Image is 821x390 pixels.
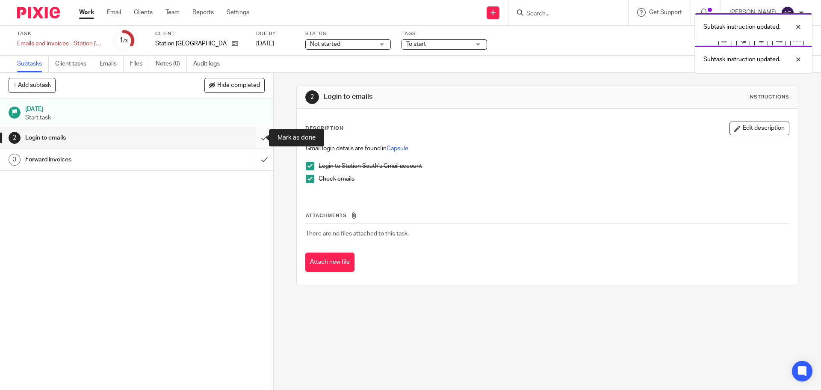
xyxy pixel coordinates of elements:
[155,39,227,48] p: Station [GEOGRAPHIC_DATA]
[703,55,780,64] p: Subtask instruction updated.
[100,56,124,72] a: Emails
[123,39,128,43] small: /3
[55,56,93,72] a: Client tasks
[305,125,343,132] p: Description
[17,39,103,48] div: Emails and invoices - Station South - Aisha - Monday
[729,122,789,135] button: Edit description
[227,8,249,17] a: Settings
[305,253,354,272] button: Attach new file
[305,30,391,37] label: Status
[79,8,94,17] a: Work
[217,82,260,89] span: Hide completed
[306,144,789,153] p: Gmail login details are found in
[193,56,226,72] a: Audit logs
[781,6,794,20] img: svg%3E
[25,103,265,113] h1: [DATE]
[256,30,295,37] label: Due by
[319,162,789,170] p: Login to Station South's Gmail account
[319,175,789,183] p: Check emails
[9,132,21,144] div: 2
[305,90,319,104] div: 2
[9,154,21,166] div: 3
[155,30,245,37] label: Client
[192,8,214,17] a: Reports
[156,56,187,72] a: Notes (0)
[25,153,173,166] h1: Forward invoices
[402,30,487,37] label: Tags
[306,231,409,237] span: There are no files attached to this task.
[25,131,173,144] h1: Login to emails
[204,78,265,92] button: Hide completed
[17,30,103,37] label: Task
[256,41,274,47] span: [DATE]
[748,94,789,101] div: Instructions
[703,23,780,31] p: Subtask instruction updated.
[324,92,566,101] h1: Login to emails
[9,78,56,92] button: + Add subtask
[119,36,128,45] div: 1
[25,113,265,122] p: Start task
[130,56,149,72] a: Files
[17,7,60,18] img: Pixie
[310,41,340,47] span: Not started
[306,213,347,218] span: Attachments
[134,8,153,17] a: Clients
[107,8,121,17] a: Email
[17,56,49,72] a: Subtasks
[387,146,408,152] a: Capsule
[17,39,103,48] div: Emails and invoices - Station [GEOGRAPHIC_DATA] - [DATE]
[406,41,426,47] span: To start
[165,8,180,17] a: Team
